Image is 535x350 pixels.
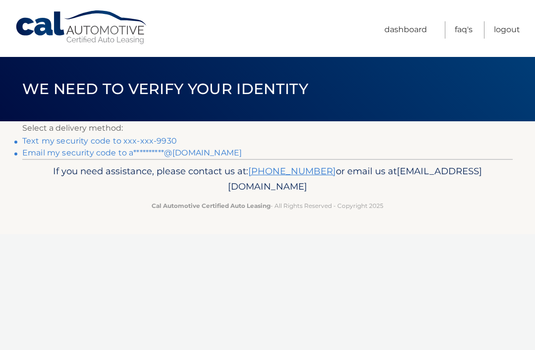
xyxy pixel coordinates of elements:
span: We need to verify your identity [22,80,308,98]
strong: Cal Automotive Certified Auto Leasing [152,202,270,209]
a: [PHONE_NUMBER] [248,165,336,177]
a: Cal Automotive [15,10,149,45]
a: Logout [494,21,520,39]
a: FAQ's [455,21,473,39]
a: Dashboard [384,21,427,39]
a: Email my security code to a**********@[DOMAIN_NAME] [22,148,242,157]
p: - All Rights Reserved - Copyright 2025 [37,200,498,211]
p: If you need assistance, please contact us at: or email us at [37,163,498,195]
a: Text my security code to xxx-xxx-9930 [22,136,177,146]
p: Select a delivery method: [22,121,513,135]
